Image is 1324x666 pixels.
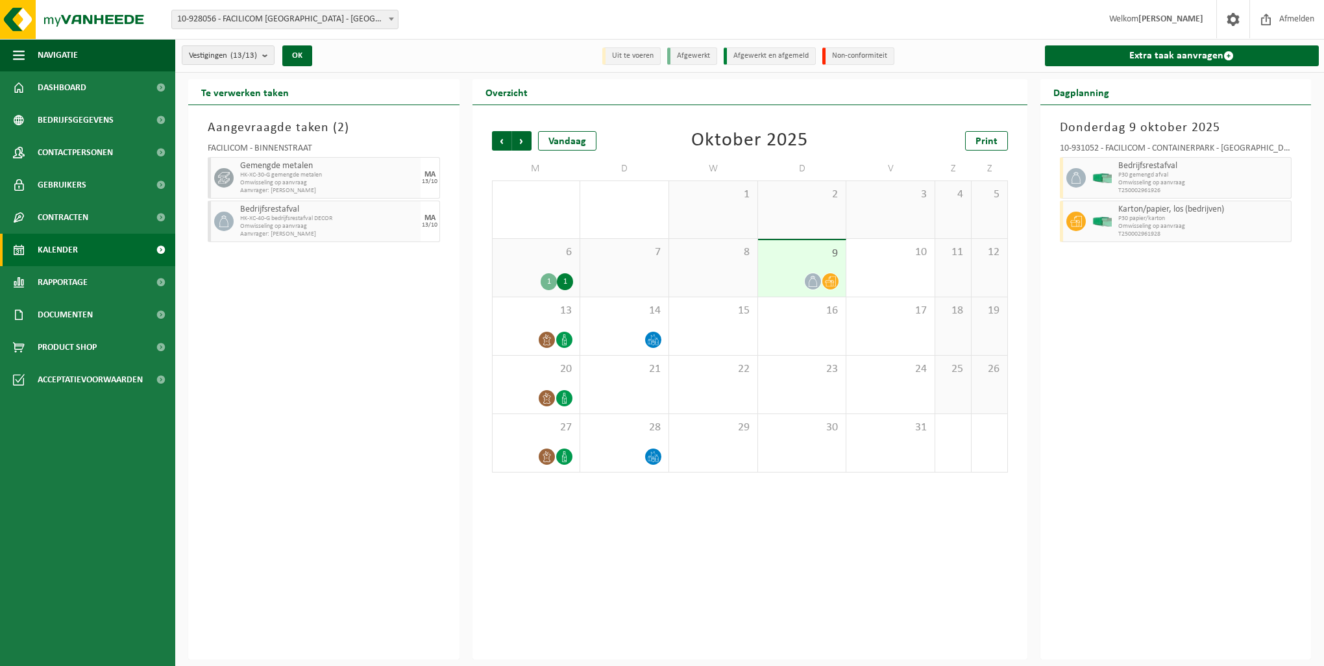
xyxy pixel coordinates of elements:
span: Vorige [492,131,511,151]
span: 29 [676,421,751,435]
span: 2 [765,188,840,202]
span: P30 gemengd afval [1118,171,1288,179]
div: 10-931052 - FACILICOM - CONTAINERPARK - [GEOGRAPHIC_DATA] [1060,144,1292,157]
span: 4 [942,188,964,202]
span: Aanvrager: [PERSON_NAME] [240,187,417,195]
span: 24 [853,362,928,376]
span: Omwisseling op aanvraag [240,179,417,187]
span: 31 [853,421,928,435]
span: 2 [337,121,345,134]
li: Afgewerkt en afgemeld [724,47,816,65]
span: Omwisseling op aanvraag [240,223,417,230]
td: D [758,157,847,180]
span: Bedrijfsrestafval [1118,161,1288,171]
span: 16 [765,304,840,318]
li: Non-conformiteit [822,47,894,65]
span: 11 [942,245,964,260]
span: 8 [676,245,751,260]
a: Print [965,131,1008,151]
span: 18 [942,304,964,318]
span: Gemengde metalen [240,161,417,171]
div: 1 [557,273,573,290]
span: 15 [676,304,751,318]
div: MA [424,214,435,222]
span: Karton/papier, los (bedrijven) [1118,204,1288,215]
td: Z [972,157,1008,180]
span: Bedrijfsrestafval [240,204,417,215]
span: HK-XC-40-G bedrijfsrestafval DECOR [240,215,417,223]
h2: Te verwerken taken [188,79,302,105]
span: Gebruikers [38,169,86,201]
span: Documenten [38,299,93,331]
img: HK-XP-30-GN-00 [1092,217,1112,227]
span: Print [975,136,998,147]
span: Contracten [38,201,88,234]
button: OK [282,45,312,66]
div: 13/10 [422,179,437,185]
td: W [669,157,758,180]
h2: Dagplanning [1040,79,1122,105]
span: Omwisseling op aanvraag [1118,179,1288,187]
span: T250002961928 [1118,230,1288,238]
span: 17 [853,304,928,318]
span: 22 [676,362,751,376]
div: Oktober 2025 [691,131,808,151]
div: Vandaag [538,131,596,151]
span: 10-928056 - FACILICOM NV - ANTWERPEN [171,10,398,29]
h3: Donderdag 9 oktober 2025 [1060,118,1292,138]
h3: Aangevraagde taken ( ) [208,118,440,138]
span: P30 papier/karton [1118,215,1288,223]
img: HK-XP-30-GN-00 [1092,173,1112,183]
span: 14 [587,304,662,318]
h2: Overzicht [472,79,541,105]
div: MA [424,171,435,179]
li: Afgewerkt [667,47,717,65]
span: 23 [765,362,840,376]
span: Bedrijfsgegevens [38,104,114,136]
td: Z [935,157,972,180]
span: 10-928056 - FACILICOM NV - ANTWERPEN [172,10,398,29]
span: Omwisseling op aanvraag [1118,223,1288,230]
span: 30 [765,421,840,435]
span: 3 [853,188,928,202]
span: 28 [587,421,662,435]
li: Uit te voeren [602,47,661,65]
div: 13/10 [422,222,437,228]
span: 27 [499,421,574,435]
span: Aanvrager: [PERSON_NAME] [240,230,417,238]
span: Rapportage [38,266,88,299]
span: Product Shop [38,331,97,364]
button: Vestigingen(13/13) [182,45,275,65]
strong: [PERSON_NAME] [1138,14,1203,24]
span: 26 [978,362,1001,376]
span: 25 [942,362,964,376]
span: Volgende [512,131,532,151]
span: 19 [978,304,1001,318]
span: Kalender [38,234,78,266]
td: M [492,157,581,180]
span: 6 [499,245,574,260]
span: Vestigingen [189,46,257,66]
span: HK-XC-30-G gemengde metalen [240,171,417,179]
span: 1 [676,188,751,202]
td: V [846,157,935,180]
span: 21 [587,362,662,376]
td: D [580,157,669,180]
div: FACILICOM - BINNENSTRAAT [208,144,440,157]
span: T250002961926 [1118,187,1288,195]
span: Dashboard [38,71,86,104]
span: Contactpersonen [38,136,113,169]
span: 9 [765,247,840,261]
span: 13 [499,304,574,318]
span: Navigatie [38,39,78,71]
div: 1 [541,273,557,290]
span: Acceptatievoorwaarden [38,364,143,396]
span: 7 [587,245,662,260]
span: 20 [499,362,574,376]
span: 5 [978,188,1001,202]
a: Extra taak aanvragen [1045,45,1319,66]
count: (13/13) [230,51,257,60]
span: 10 [853,245,928,260]
span: 12 [978,245,1001,260]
